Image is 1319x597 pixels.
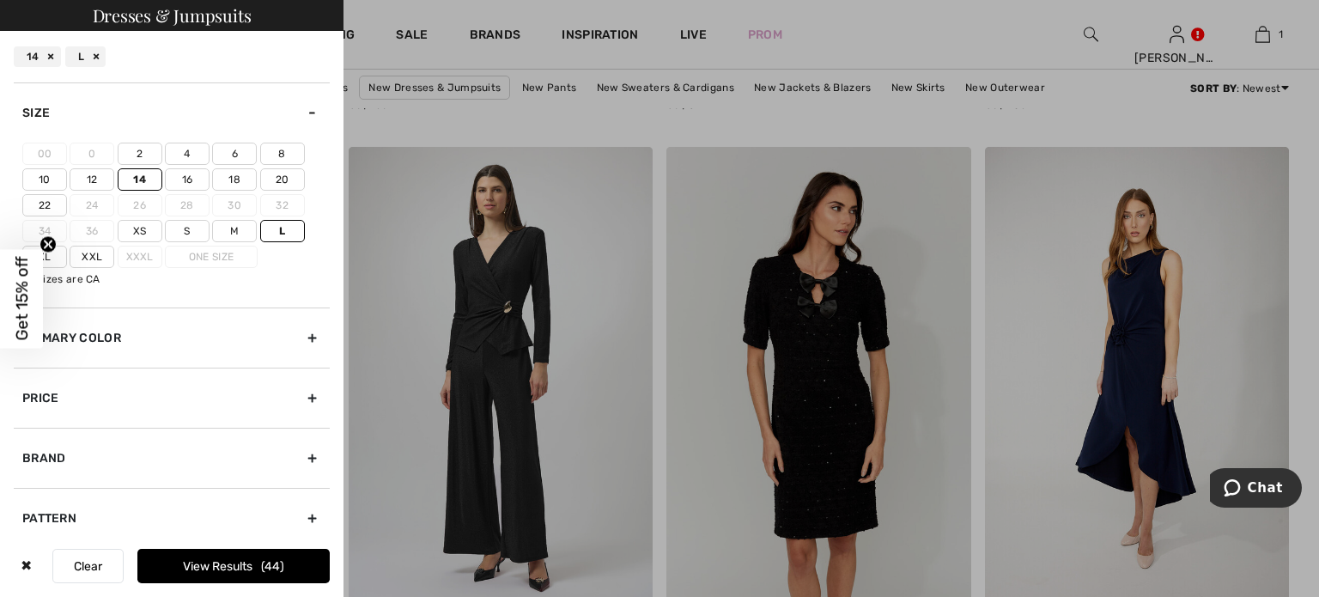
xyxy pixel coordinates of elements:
label: 14 [118,168,162,191]
label: 30 [212,194,257,216]
div: ✖ [14,549,39,583]
label: 6 [212,143,257,165]
label: M [212,220,257,242]
label: One Size [165,246,258,268]
label: 0 [70,143,114,165]
label: 18 [212,168,257,191]
label: 26 [118,194,162,216]
label: 10 [22,168,67,191]
div: Pattern [14,488,330,548]
label: 16 [165,168,210,191]
label: L [260,220,305,242]
label: 20 [260,168,305,191]
label: 4 [165,143,210,165]
label: Xl [22,246,67,268]
div: Brand [14,428,330,488]
label: Xxxl [118,246,162,268]
div: Primary Color [14,308,330,368]
div: Price [14,368,330,428]
label: 32 [260,194,305,216]
div: Size [14,82,330,143]
label: Xs [118,220,162,242]
label: Xxl [70,246,114,268]
label: 00 [22,143,67,165]
button: View Results44 [137,549,330,583]
label: S [165,220,210,242]
span: Get 15% off [12,257,32,341]
label: 12 [70,168,114,191]
label: 36 [70,220,114,242]
div: L [65,46,106,67]
button: Close teaser [40,235,57,253]
label: 24 [70,194,114,216]
button: Clear [52,549,124,583]
label: 34 [22,220,67,242]
label: 22 [22,194,67,216]
label: 2 [118,143,162,165]
iframe: Opens a widget where you can chat to one of our agents [1210,468,1302,511]
span: 44 [261,559,284,574]
label: 8 [260,143,305,165]
div: 14 [14,46,61,67]
label: 28 [165,194,210,216]
div: All sizes are CA [22,271,330,287]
